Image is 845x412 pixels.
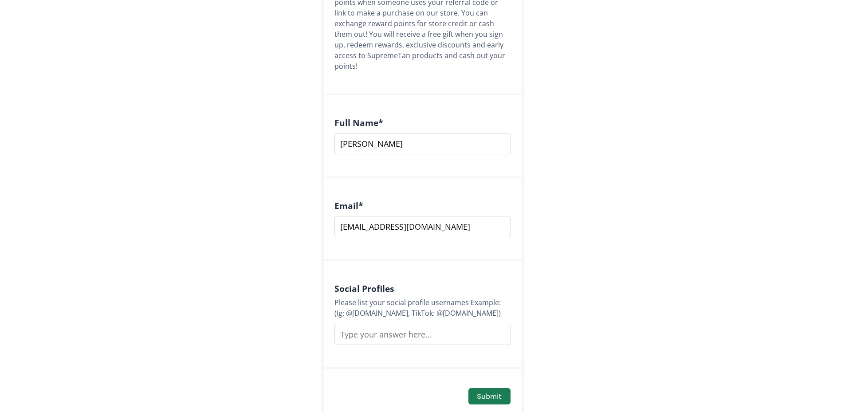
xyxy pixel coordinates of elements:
[334,283,511,294] h4: Social Profiles
[334,297,511,318] div: Please list your social profile usernames Example: (Ig: @[DOMAIN_NAME], TikTok: @[DOMAIN_NAME])
[334,200,511,211] h4: Email *
[468,388,510,404] button: Submit
[334,216,511,237] input: name@example.com
[334,118,511,128] h4: Full Name *
[334,133,511,154] input: Type your full name...
[334,324,511,345] input: Type your answer here...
